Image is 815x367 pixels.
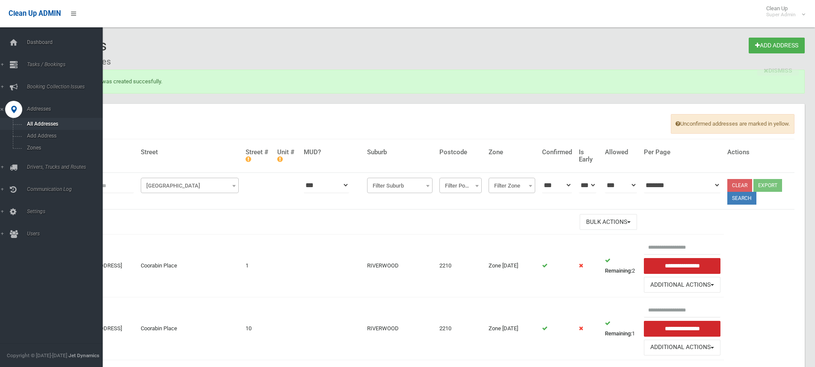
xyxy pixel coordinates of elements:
button: Export [753,179,782,192]
span: Unconfirmed addresses are marked in yellow. [671,114,794,134]
span: Filter Street [141,178,239,193]
h4: Zone [489,149,535,156]
h4: Allowed [605,149,637,156]
td: 1 [242,235,274,297]
td: Coorabin Place [137,235,242,297]
strong: Jet Dynamics [68,352,99,358]
td: 2 [602,235,640,297]
td: RIVERWOOD [364,235,436,297]
td: 10 [242,297,274,360]
td: 2210 [436,297,485,360]
h4: Is Early [579,149,599,163]
strong: Remaining: [605,267,632,274]
span: Filter Zone [489,178,535,193]
h4: Street # [246,149,270,163]
td: RIVERWOOD [364,297,436,360]
h4: Suburb [367,149,433,156]
span: Add Address [24,133,102,139]
span: All Addresses [24,121,102,127]
span: Filter Postcode [439,178,482,193]
span: Zones [24,145,102,151]
h4: Postcode [439,149,482,156]
h4: Street [141,149,239,156]
h4: Actions [727,149,791,156]
a: close [757,65,799,76]
td: 1 [602,297,640,360]
span: Booking Collection Issues [24,84,109,90]
h4: Unit # [277,149,296,163]
a: Add Address [749,38,805,53]
button: Bulk Actions [580,214,637,230]
span: Filter Postcode [442,180,480,192]
small: Super Admin [766,12,796,18]
button: Additional Actions [644,340,721,355]
span: Dashboard [24,39,109,45]
h4: Per Page [644,149,721,156]
span: Tasks / Bookings [24,62,109,68]
span: Copyright © [DATE]-[DATE] [7,352,67,358]
a: Clear [727,179,752,192]
td: Zone [DATE] [485,297,539,360]
li: [STREET_ADDRESS] was created succesfully. [51,76,789,87]
span: Filter Suburb [367,178,433,193]
span: Clean Up [762,5,804,18]
span: Communication Log [24,186,109,192]
strong: Remaining: [605,330,632,337]
button: Additional Actions [644,277,721,293]
span: Filter Suburb [369,180,430,192]
h4: Address [73,149,134,156]
span: Drivers, Trucks and Routes [24,164,109,170]
h4: Confirmed [542,149,572,156]
span: Users [24,231,109,237]
button: Search [727,192,756,205]
span: Clean Up ADMIN [9,9,61,18]
span: Addresses [24,106,109,112]
span: Settings [24,208,109,214]
span: Filter Zone [491,180,533,192]
h4: MUD? [304,149,361,156]
td: Coorabin Place [137,297,242,360]
td: Zone [DATE] [485,235,539,297]
span: Filter Street [143,180,237,192]
td: 2210 [436,235,485,297]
